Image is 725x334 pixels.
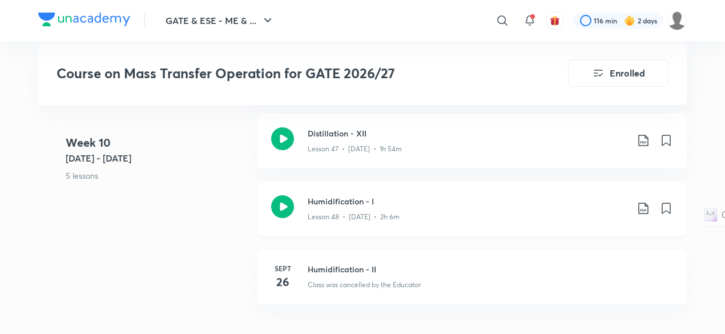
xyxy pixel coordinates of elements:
[66,151,248,165] h5: [DATE] - [DATE]
[308,263,673,275] h3: Humidification - II
[568,59,668,87] button: Enrolled
[66,134,248,151] h4: Week 10
[546,11,564,30] button: avatar
[308,195,627,207] h3: Humidification - I
[271,273,294,291] h4: 26
[624,15,635,26] img: streak
[66,170,248,182] p: 5 lessons
[38,13,130,26] img: Company Logo
[308,280,421,290] p: Class was cancelled by the Educator
[57,65,504,82] h3: Course on Mass Transfer Operation for GATE 2026/27
[271,263,294,273] h6: Sept
[257,114,687,182] a: Distillation - XIILesson 47 • [DATE] • 1h 54m
[38,13,130,29] a: Company Logo
[308,127,627,139] h3: Distillation - XII
[550,15,560,26] img: avatar
[667,11,687,30] img: yash Singh
[159,9,281,32] button: GATE & ESE - ME & ...
[257,182,687,250] a: Humidification - ILesson 48 • [DATE] • 2h 6m
[308,144,402,154] p: Lesson 47 • [DATE] • 1h 54m
[308,212,400,222] p: Lesson 48 • [DATE] • 2h 6m
[257,250,687,318] a: Sept26Humidification - IIClass was cancelled by the Educator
